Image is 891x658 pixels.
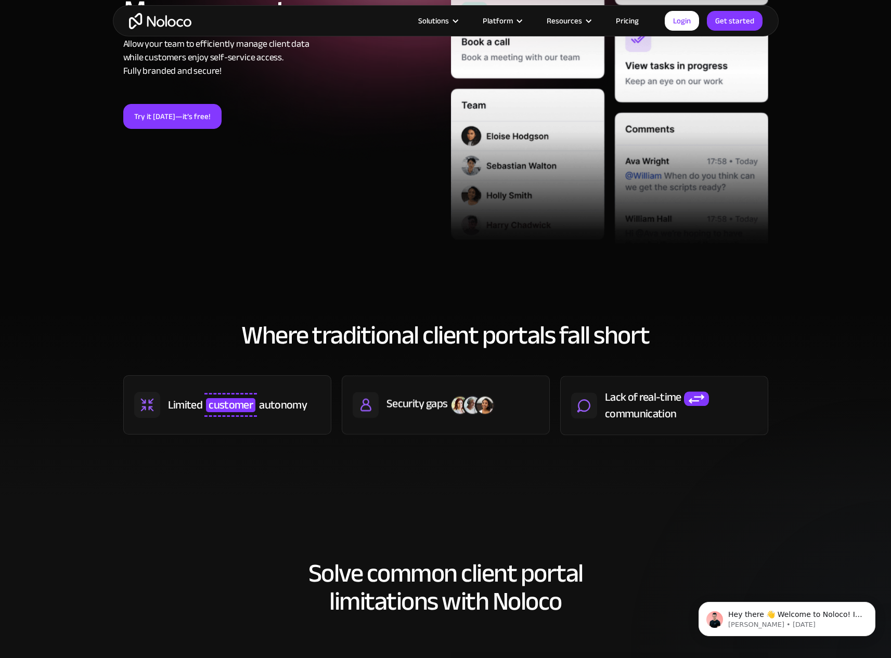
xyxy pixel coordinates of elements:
[123,104,222,129] a: Try it [DATE]—it’s free!
[707,11,763,31] a: Get started
[206,398,255,412] span: customer
[259,397,307,413] div: autonomy
[123,559,768,615] h2: Solve common client portal limitations with Noloco
[123,321,768,349] h2: Where traditional client portals fall short
[418,14,449,28] div: Solutions
[605,390,681,405] div: Lack of real-time
[386,396,447,411] div: Security gaps
[665,11,699,31] a: Login
[683,580,891,653] iframe: Intercom notifications message
[483,14,513,28] div: Platform
[129,13,191,29] a: home
[547,14,582,28] div: Resources
[534,14,603,28] div: Resources
[605,406,676,422] div: communication
[603,14,652,28] a: Pricing
[470,14,534,28] div: Platform
[168,397,202,413] div: Limited
[123,37,441,78] div: Allow your team to efficiently manage client data while customers enjoy self-service access. Full...
[405,14,470,28] div: Solutions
